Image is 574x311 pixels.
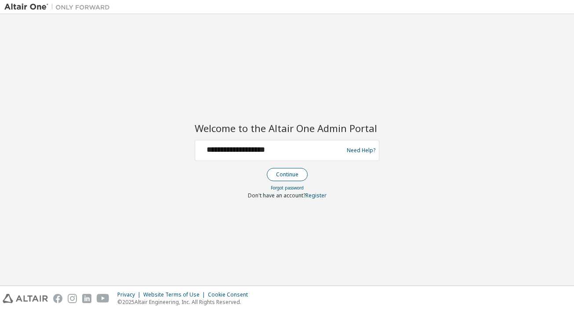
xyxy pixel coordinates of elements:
div: Privacy [117,291,143,298]
a: Forgot password [271,185,304,191]
img: youtube.svg [97,294,109,303]
img: linkedin.svg [82,294,91,303]
p: © 2025 Altair Engineering, Inc. All Rights Reserved. [117,298,253,306]
a: Register [305,192,327,199]
div: Cookie Consent [208,291,253,298]
a: Need Help? [347,150,375,150]
span: Don't have an account? [248,192,305,199]
img: altair_logo.svg [3,294,48,303]
div: Website Terms of Use [143,291,208,298]
img: Altair One [4,3,114,11]
button: Continue [267,168,308,181]
img: facebook.svg [53,294,62,303]
h2: Welcome to the Altair One Admin Portal [195,122,379,134]
img: instagram.svg [68,294,77,303]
